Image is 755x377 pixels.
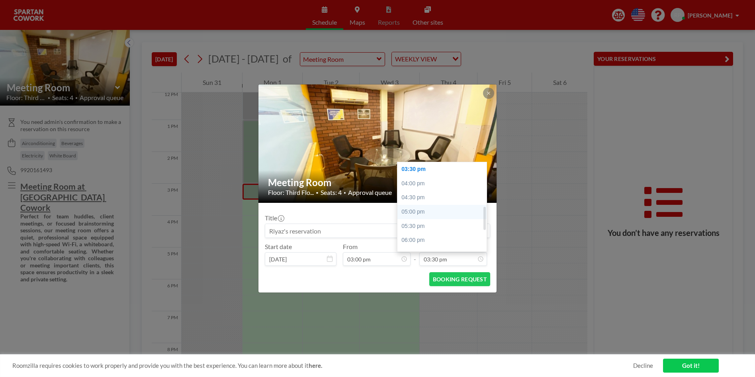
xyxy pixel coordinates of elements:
div: 06:30 pm [397,247,491,262]
div: 06:00 pm [397,233,491,247]
a: Got it! [663,359,719,373]
span: • [316,190,319,196]
div: 04:00 pm [397,177,491,191]
img: 537.jpg [258,54,497,233]
input: Riyaz's reservation [265,224,490,238]
span: Roomzilla requires cookies to work properly and provide you with the best experience. You can lea... [12,362,633,369]
label: Title [265,214,284,222]
div: 05:30 pm [397,219,491,234]
label: From [343,243,358,251]
span: - [414,245,416,263]
span: • [344,190,346,195]
div: 04:30 pm [397,190,491,205]
button: BOOKING REQUEST [429,272,490,286]
div: 03:30 pm [397,162,491,177]
span: Approval queue [348,188,392,196]
a: Decline [633,362,653,369]
div: 05:00 pm [397,205,491,219]
label: Start date [265,243,292,251]
a: here. [309,362,322,369]
span: Floor: Third Flo... [268,188,314,196]
h2: Meeting Room [268,177,488,188]
span: Seats: 4 [321,188,342,196]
